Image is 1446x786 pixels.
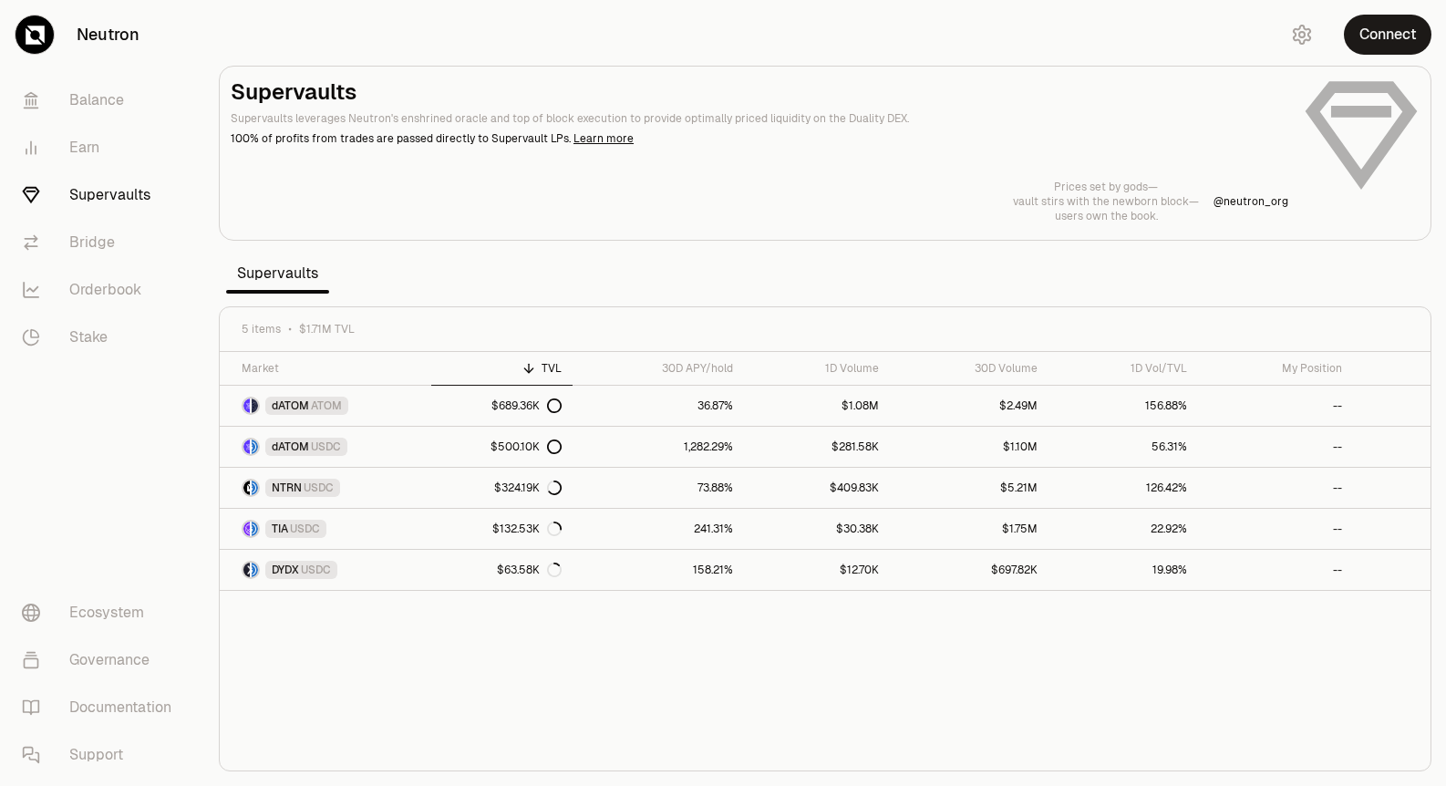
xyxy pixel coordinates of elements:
button: Connect [1344,15,1431,55]
a: DYDX LogoUSDC LogoDYDXUSDC [220,550,431,590]
p: users own the book. [1013,209,1199,223]
a: Earn [7,124,197,171]
span: NTRN [272,481,302,495]
a: 1,282.29% [573,427,744,467]
span: dATOM [272,398,309,413]
span: Supervaults [226,255,329,292]
span: USDC [311,440,341,454]
img: TIA Logo [243,522,250,536]
a: 158.21% [573,550,744,590]
div: My Position [1209,361,1342,376]
a: dATOM LogoUSDC LogodATOMUSDC [220,427,431,467]
span: USDC [304,481,334,495]
div: 30D APY/hold [584,361,733,376]
a: Documentation [7,684,197,731]
img: dATOM Logo [243,440,250,454]
div: 30D Volume [901,361,1038,376]
a: Balance [7,77,197,124]
img: ATOM Logo [252,398,258,413]
a: Learn more [573,131,634,146]
p: vault stirs with the newborn block— [1013,194,1199,209]
a: 19.98% [1048,550,1198,590]
div: $500.10K [491,440,562,454]
a: $132.53K [431,509,573,549]
a: 73.88% [573,468,744,508]
a: -- [1198,509,1353,549]
a: 156.88% [1048,386,1198,426]
span: DYDX [272,563,299,577]
a: $30.38K [744,509,889,549]
a: $409.83K [744,468,889,508]
img: USDC Logo [252,440,258,454]
span: USDC [301,563,331,577]
p: Prices set by gods— [1013,180,1199,194]
a: Governance [7,636,197,684]
a: $12.70K [744,550,889,590]
a: Supervaults [7,171,197,219]
a: NTRN LogoUSDC LogoNTRNUSDC [220,468,431,508]
div: 1D Vol/TVL [1059,361,1187,376]
a: Orderbook [7,266,197,314]
span: 5 items [242,322,281,336]
a: $500.10K [431,427,573,467]
a: -- [1198,468,1353,508]
a: dATOM LogoATOM LogodATOMATOM [220,386,431,426]
span: TIA [272,522,288,536]
span: dATOM [272,440,309,454]
a: -- [1198,386,1353,426]
a: 126.42% [1048,468,1198,508]
div: $324.19K [494,481,562,495]
div: Market [242,361,420,376]
a: Support [7,731,197,779]
div: $63.58K [497,563,562,577]
a: 36.87% [573,386,744,426]
p: @ neutron_org [1214,194,1288,209]
a: 56.31% [1048,427,1198,467]
span: $1.71M TVL [299,322,355,336]
a: -- [1198,550,1353,590]
a: $1.10M [890,427,1049,467]
a: $281.58K [744,427,889,467]
a: Bridge [7,219,197,266]
img: USDC Logo [252,481,258,495]
a: $2.49M [890,386,1049,426]
div: $132.53K [492,522,562,536]
a: Prices set by gods—vault stirs with the newborn block—users own the book. [1013,180,1199,223]
p: Supervaults leverages Neutron's enshrined oracle and top of block execution to provide optimally ... [231,110,1288,127]
a: @neutron_org [1214,194,1288,209]
div: $689.36K [491,398,562,413]
span: USDC [290,522,320,536]
img: USDC Logo [252,522,258,536]
div: 1D Volume [755,361,878,376]
a: Stake [7,314,197,361]
a: $1.75M [890,509,1049,549]
img: NTRN Logo [243,481,250,495]
a: $1.08M [744,386,889,426]
div: TVL [442,361,562,376]
a: 22.92% [1048,509,1198,549]
a: -- [1198,427,1353,467]
a: $697.82K [890,550,1049,590]
a: $5.21M [890,468,1049,508]
a: $689.36K [431,386,573,426]
img: dATOM Logo [243,398,250,413]
a: TIA LogoUSDC LogoTIAUSDC [220,509,431,549]
h2: Supervaults [231,78,1288,107]
p: 100% of profits from trades are passed directly to Supervault LPs. [231,130,1288,147]
a: $324.19K [431,468,573,508]
a: 241.31% [573,509,744,549]
img: USDC Logo [252,563,258,577]
img: DYDX Logo [243,563,250,577]
a: Ecosystem [7,589,197,636]
a: $63.58K [431,550,573,590]
span: ATOM [311,398,342,413]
